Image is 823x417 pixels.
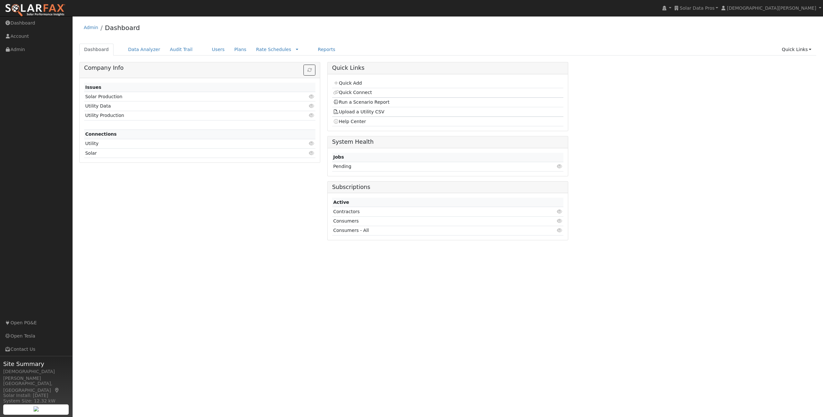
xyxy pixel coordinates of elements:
[309,151,314,155] i: Click to view
[332,65,564,71] h5: Quick Links
[85,85,101,90] strong: Issues
[84,92,278,101] td: Solar Production
[3,392,69,399] div: Solar Install: [DATE]
[557,228,562,233] i: Click to view
[54,388,60,393] a: Map
[84,149,278,158] td: Solar
[230,44,251,56] a: Plans
[333,80,362,86] a: Quick Add
[333,119,366,124] a: Help Center
[557,164,562,169] i: Click to view
[256,47,291,52] a: Rate Schedules
[84,25,98,30] a: Admin
[309,113,314,118] i: Click to view
[85,131,117,137] strong: Connections
[207,44,230,56] a: Users
[680,5,715,11] span: Solar Data Pros
[123,44,165,56] a: Data Analyzer
[3,360,69,368] span: Site Summary
[557,209,562,214] i: Click to view
[333,109,384,114] a: Upload a Utility CSV
[309,94,314,99] i: Click to view
[84,139,278,148] td: Utility
[309,141,314,146] i: Click to view
[333,99,390,105] a: Run a Scenario Report
[105,24,140,32] a: Dashboard
[84,111,278,120] td: Utility Production
[3,398,69,404] div: System Size: 12.32 kW
[332,139,564,145] h5: System Health
[332,162,499,171] td: Pending
[3,380,69,394] div: [GEOGRAPHIC_DATA], [GEOGRAPHIC_DATA]
[34,406,39,412] img: retrieve
[777,44,816,56] a: Quick Links
[333,90,372,95] a: Quick Connect
[333,200,349,205] strong: Active
[84,65,316,71] h5: Company Info
[3,368,69,382] div: [DEMOGRAPHIC_DATA][PERSON_NAME]
[313,44,340,56] a: Reports
[5,4,65,17] img: SolarFax
[332,216,524,226] td: Consumers
[557,219,562,223] i: Click to view
[79,44,114,56] a: Dashboard
[333,154,344,160] strong: Jobs
[332,226,524,235] td: Consumers - All
[84,101,278,111] td: Utility Data
[332,184,564,191] h5: Subscriptions
[309,104,314,108] i: Click to view
[332,207,524,216] td: Contractors
[165,44,197,56] a: Audit Trail
[727,5,816,11] span: [DEMOGRAPHIC_DATA][PERSON_NAME]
